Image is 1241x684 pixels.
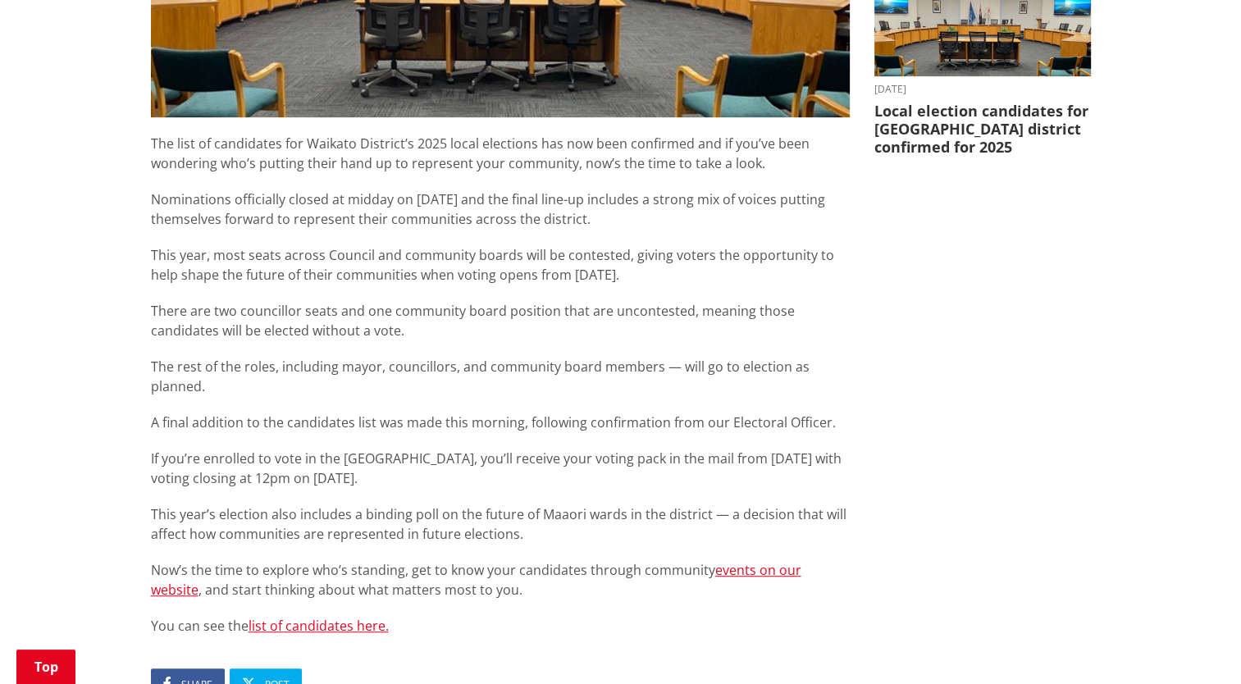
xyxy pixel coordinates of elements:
p: There are two councillor seats and one community board position that are uncontested, meaning tho... [151,301,850,340]
iframe: Messenger Launcher [1166,615,1225,674]
p: The rest of the roles, including mayor, councillors, and community board members — will go to ele... [151,357,850,396]
time: [DATE] [874,84,1091,94]
p: The list of candidates for Waikato District’s 2025 local elections has now been confirmed and if ... [151,134,850,173]
p: Nominations officially closed at midday on [DATE] and the final line-up includes a strong mix of ... [151,189,850,229]
a: Top [16,650,75,684]
p: This year’s election also includes a binding poll on the future of Maaori wards in the district —... [151,504,850,544]
a: list of candidates here. [249,617,389,635]
h3: Local election candidates for [GEOGRAPHIC_DATA] district confirmed for 2025 [874,103,1091,156]
a: events on our website [151,561,801,599]
div: You can see the [151,134,850,636]
p: If you’re enrolled to vote in the [GEOGRAPHIC_DATA], you’ll receive your voting pack in the mail ... [151,449,850,488]
p: This year, most seats across Council and community boards will be contested, giving voters the op... [151,245,850,285]
p: Now’s the time to explore who’s standing, get to know your candidates through community , and sta... [151,560,850,600]
p: A final addition to the candidates list was made this morning, following confirmation from our El... [151,413,850,432]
